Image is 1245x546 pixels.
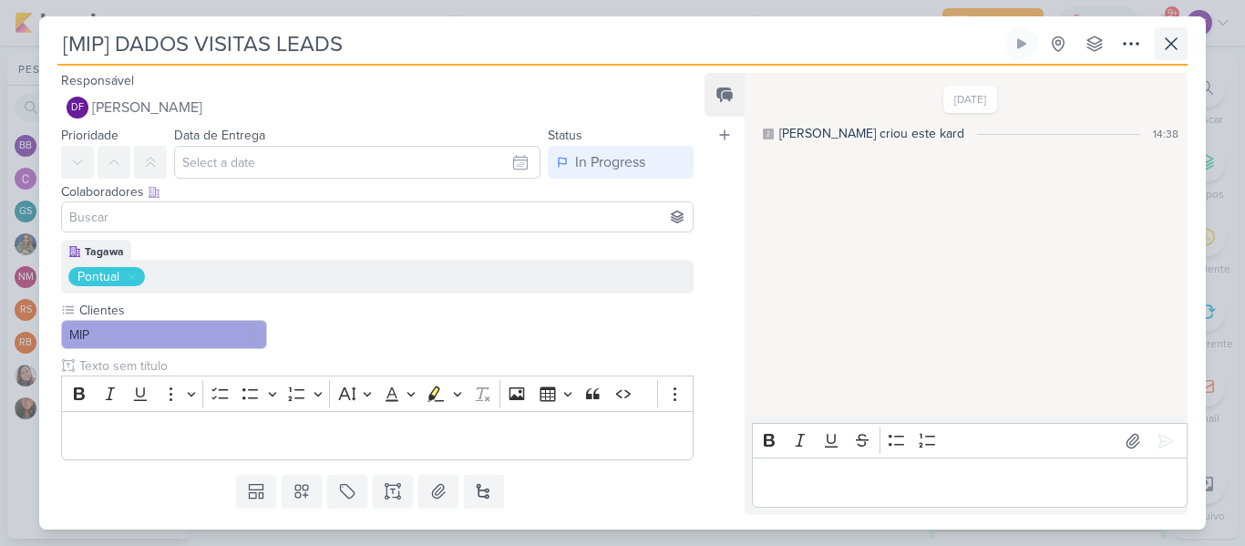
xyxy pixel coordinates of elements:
div: Editor editing area: main [752,458,1188,508]
div: Editor toolbar [752,423,1188,458]
div: Pontual [77,267,119,286]
input: Select a date [174,146,540,179]
label: Clientes [77,301,267,320]
div: Ligar relógio [1014,36,1029,51]
div: 14:38 [1153,126,1178,142]
button: MIP [61,320,267,349]
input: Kard Sem Título [57,27,1002,60]
p: DF [71,103,84,113]
div: Tagawa [85,243,124,260]
button: In Progress [548,146,694,179]
div: Colaboradores [61,182,694,201]
button: DF [PERSON_NAME] [61,91,694,124]
div: Diego Freitas [67,97,88,118]
label: Responsável [61,73,134,88]
span: [PERSON_NAME] [92,97,202,118]
div: Editor toolbar [61,376,694,411]
div: In Progress [575,151,645,173]
label: Prioridade [61,128,118,143]
div: Editor editing area: main [61,411,694,461]
label: Status [548,128,582,143]
input: Texto sem título [76,356,694,376]
div: [PERSON_NAME] criou este kard [779,124,964,143]
input: Buscar [66,206,689,228]
label: Data de Entrega [174,128,265,143]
